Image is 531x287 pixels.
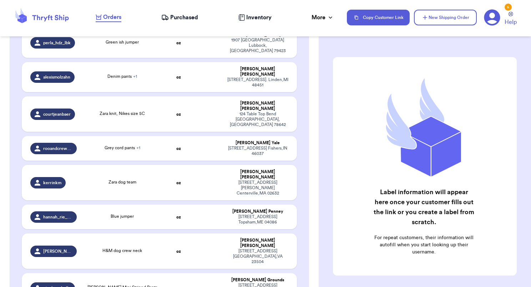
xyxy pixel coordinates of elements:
strong: oz [176,41,181,45]
strong: oz [176,146,181,151]
button: New Shipping Order [414,10,477,25]
span: Zara dog team [108,180,136,184]
span: Blue jumper [111,214,134,218]
strong: oz [176,249,181,253]
strong: oz [176,215,181,219]
div: [STREET_ADDRESS][PERSON_NAME] Centerville , MA 02632 [227,180,288,196]
a: 5 [484,9,500,26]
div: [PERSON_NAME] [PERSON_NAME] [227,238,288,248]
div: [PERSON_NAME] Grounds [227,277,288,283]
a: Inventory [238,13,272,22]
span: + 1 [136,146,140,150]
div: [PERSON_NAME] [PERSON_NAME] [227,101,288,111]
div: More [312,13,334,22]
span: Grey cord pants [105,146,140,150]
span: [PERSON_NAME] [43,248,72,254]
span: Denim pants [107,74,137,79]
span: hannah_rie_24_ [43,214,72,220]
span: courtjeanbaer [43,111,71,117]
span: + 1 [133,74,137,79]
strong: oz [176,181,181,185]
div: [STREET_ADDRESS] Topsham , ME 04086 [227,214,288,225]
div: [STREET_ADDRESS] [GEOGRAPHIC_DATA] , VA 23504 [227,248,288,265]
strong: oz [176,112,181,116]
a: Help [505,12,517,26]
div: [PERSON_NAME] [PERSON_NAME] [227,66,288,77]
span: Green ish jumper [106,40,139,44]
span: rooandcrewthrift [43,146,72,151]
div: [PERSON_NAME] Yale [227,140,288,146]
p: For repeat customers, their information will autofill when you start looking up their username. [373,234,476,256]
div: 124 Table Top Bend [GEOGRAPHIC_DATA] , [GEOGRAPHIC_DATA] 78642 [227,111,288,127]
h2: Label information will appear here once your customer fills out the link or you create a label fr... [373,187,476,227]
span: Zara knit, Nikes size 5C [100,111,145,116]
strong: oz [176,75,181,79]
div: 5 [505,4,512,11]
div: [PERSON_NAME] Penney [227,209,288,214]
span: Purchased [170,13,198,22]
span: perla_hdz_lbk [43,40,71,46]
button: Copy Customer Link [347,10,410,25]
span: Inventory [246,13,272,22]
a: Purchased [161,13,198,22]
div: 1907 [GEOGRAPHIC_DATA] Lubbock , [GEOGRAPHIC_DATA] 79423 [227,37,288,54]
span: kerrinkm [43,180,61,186]
div: [STREET_ADDRESS]. Linden , MI 48451 [227,77,288,88]
span: H&M dog crew neck [102,248,142,253]
span: alexismolzahn [43,74,70,80]
span: Orders [103,13,121,21]
div: [STREET_ADDRESS] Fishers , IN 46037 [227,146,288,156]
span: Help [505,18,517,26]
a: Orders [96,13,121,22]
div: [PERSON_NAME] [PERSON_NAME] [227,169,288,180]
